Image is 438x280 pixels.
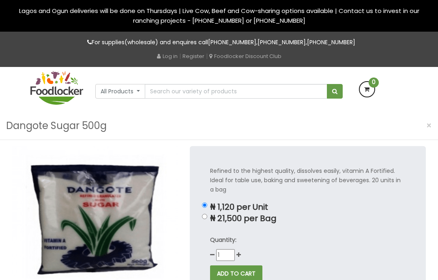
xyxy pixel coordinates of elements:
[179,52,181,60] span: |
[206,52,208,60] span: |
[202,202,207,208] input: ₦ 1,120 per Unit
[258,38,306,46] a: [PHONE_NUMBER]
[210,202,406,212] p: ₦ 1,120 per Unit
[426,120,432,131] span: ×
[19,6,419,25] span: Lagos and Ogun deliveries will be done on Thursdays | Live Cow, Beef and Cow-sharing options avai...
[208,38,256,46] a: [PHONE_NUMBER]
[6,118,107,134] h3: Dangote Sugar 500g
[369,78,379,88] span: 0
[182,52,204,60] a: Register
[30,71,83,105] img: FoodLocker
[157,52,178,60] a: Log in
[307,38,355,46] a: [PHONE_NUMBER]
[422,117,436,134] button: Close
[30,38,408,47] p: For supplies(wholesale) and enquires call , ,
[210,236,236,244] strong: Quantity:
[210,214,406,223] p: ₦ 21,500 per Bag
[202,214,207,219] input: ₦ 21,500 per Bag
[95,84,145,99] button: All Products
[209,52,281,60] a: Foodlocker Discount Club
[145,84,327,99] input: Search our variety of products
[210,166,406,194] p: Refined to the highest quality, dissolves easily, vitamin A Fortified. Ideal for table use, bakin...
